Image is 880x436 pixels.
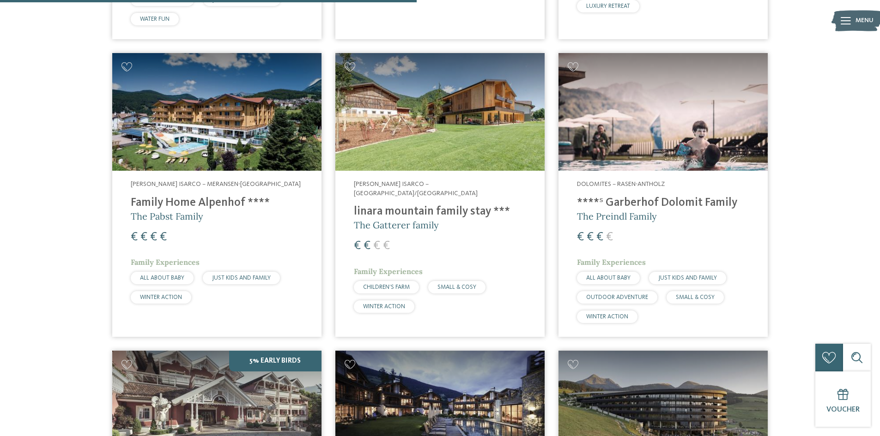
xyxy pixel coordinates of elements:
[363,304,405,310] span: WINTER ACTION
[658,275,717,281] span: JUST KIDS AND FAMILY
[131,257,200,267] span: Family Experiences
[335,53,545,171] img: Looking for family hotels? Find the best ones here!
[140,275,184,281] span: ALL ABOUT BABY
[558,53,768,171] img: Looking for family hotels? Find the best ones here!
[373,240,380,252] span: €
[676,294,715,300] span: SMALL & COSY
[160,231,167,243] span: €
[815,371,871,427] a: Voucher
[577,210,657,222] span: The Preindl Family
[131,210,203,222] span: The Pabst Family
[437,284,476,290] span: SMALL & COSY
[364,240,370,252] span: €
[606,231,613,243] span: €
[354,267,423,276] span: Family Experiences
[577,181,665,187] span: Dolomites – Rasen-Antholz
[354,205,526,219] h4: linara mountain family stay ***
[212,275,271,281] span: JUST KIDS AND FAMILY
[586,275,631,281] span: ALL ABOUT BABY
[131,231,138,243] span: €
[383,240,390,252] span: €
[335,53,545,337] a: Looking for family hotels? Find the best ones here! [PERSON_NAME] Isarco – [GEOGRAPHIC_DATA]/[GEO...
[354,181,478,197] span: [PERSON_NAME] Isarco – [GEOGRAPHIC_DATA]/[GEOGRAPHIC_DATA]
[826,406,860,413] span: Voucher
[140,294,182,300] span: WINTER ACTION
[558,53,768,337] a: Looking for family hotels? Find the best ones here! Dolomites – Rasen-Antholz ****ˢ Garberhof Dol...
[354,240,361,252] span: €
[131,196,303,210] h4: Family Home Alpenhof ****
[140,231,147,243] span: €
[131,181,301,187] span: [PERSON_NAME] Isarco – Meransen-[GEOGRAPHIC_DATA]
[586,294,648,300] span: OUTDOOR ADVENTURE
[586,314,628,320] span: WINTER ACTION
[112,53,322,171] img: Family Home Alpenhof ****
[586,3,630,9] span: LUXURY RETREAT
[577,257,646,267] span: Family Experiences
[150,231,157,243] span: €
[577,196,749,210] h4: ****ˢ Garberhof Dolomit Family
[577,231,584,243] span: €
[596,231,603,243] span: €
[140,16,170,22] span: WATER FUN
[363,284,410,290] span: CHILDREN’S FARM
[354,219,439,231] span: The Gatterer family
[587,231,594,243] span: €
[112,53,322,337] a: Looking for family hotels? Find the best ones here! [PERSON_NAME] Isarco – Meransen-[GEOGRAPHIC_D...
